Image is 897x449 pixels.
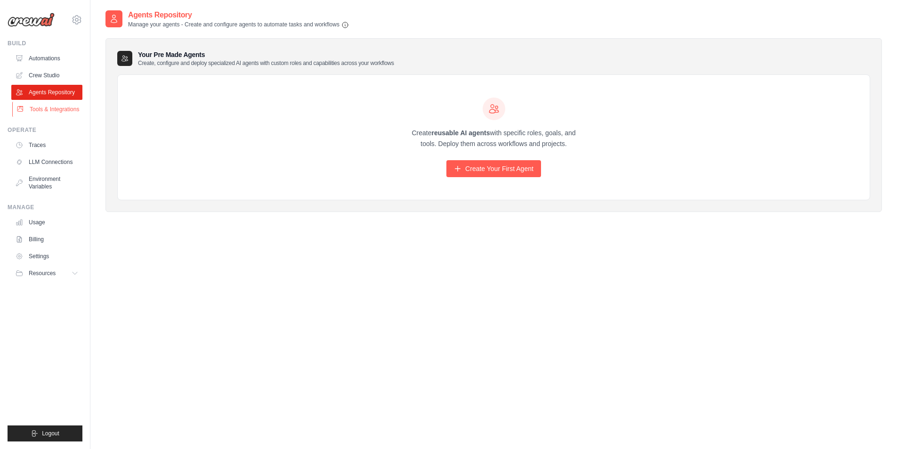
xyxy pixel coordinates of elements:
[11,249,82,264] a: Settings
[431,129,490,137] strong: reusable AI agents
[8,425,82,441] button: Logout
[11,68,82,83] a: Crew Studio
[446,160,541,177] a: Create Your First Agent
[8,204,82,211] div: Manage
[138,59,394,67] p: Create, configure and deploy specialized AI agents with custom roles and capabilities across your...
[128,21,349,29] p: Manage your agents - Create and configure agents to automate tasks and workflows
[11,138,82,153] a: Traces
[8,40,82,47] div: Build
[11,266,82,281] button: Resources
[42,430,59,437] span: Logout
[29,269,56,277] span: Resources
[8,126,82,134] div: Operate
[404,128,584,149] p: Create with specific roles, goals, and tools. Deploy them across workflows and projects.
[11,171,82,194] a: Environment Variables
[128,9,349,21] h2: Agents Repository
[11,85,82,100] a: Agents Repository
[11,155,82,170] a: LLM Connections
[12,102,83,117] a: Tools & Integrations
[11,215,82,230] a: Usage
[138,50,394,67] h3: Your Pre Made Agents
[11,232,82,247] a: Billing
[11,51,82,66] a: Automations
[8,13,55,27] img: Logo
